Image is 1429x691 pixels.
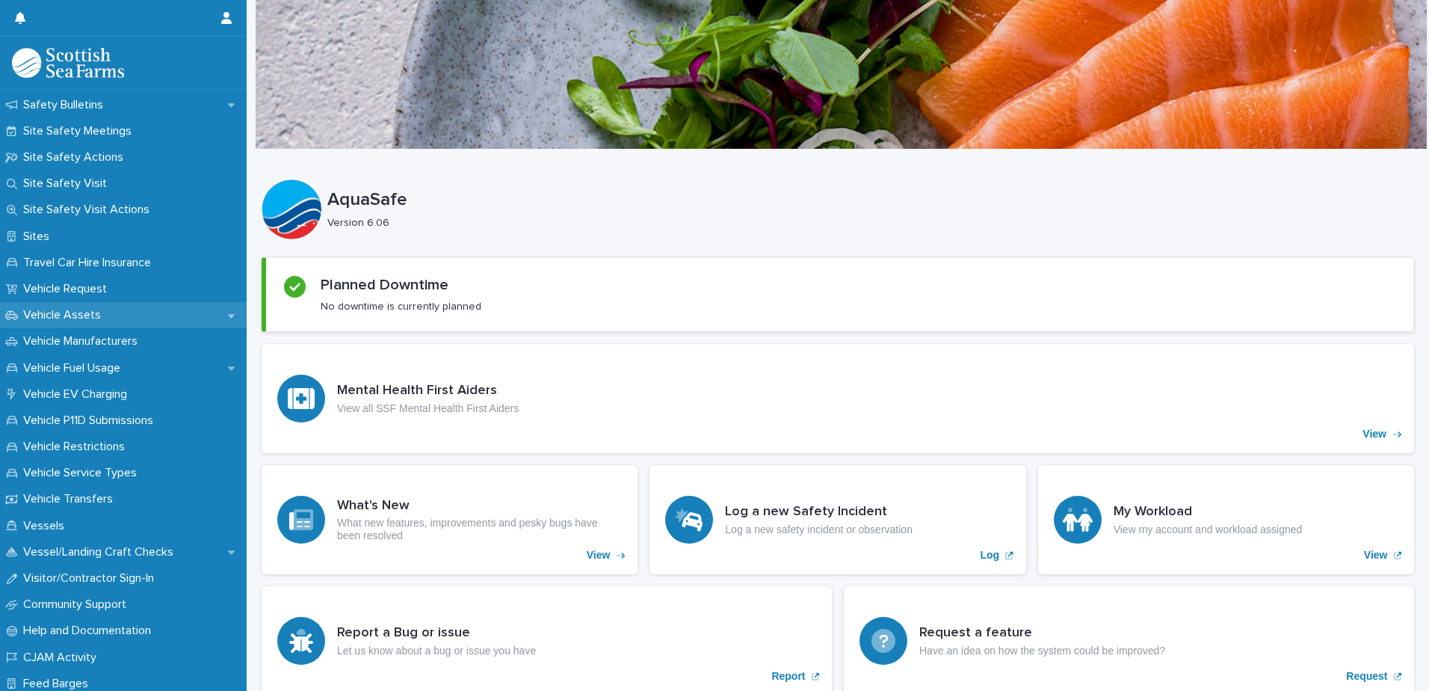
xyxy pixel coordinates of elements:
[587,549,611,562] p: View
[17,256,163,270] p: Travel Car Hire Insurance
[771,670,805,683] p: Report
[1038,465,1414,574] a: View
[725,504,913,520] h3: Log a new Safety Incident
[649,465,1025,574] a: Log
[337,645,536,657] p: Let us know about a bug or issue you have
[17,571,166,586] p: Visitor/Contractor Sign-In
[17,440,137,454] p: Vehicle Restrictions
[725,523,913,536] p: Log a new safety incident or observation
[17,651,108,665] p: CJAM Activity
[321,300,481,313] p: No downtime is currently planned
[1362,428,1386,440] p: View
[919,625,1165,642] h3: Request a feature
[17,677,100,691] p: Feed Barges
[1346,670,1387,683] p: Request
[17,150,135,165] p: Site Safety Actions
[17,414,165,428] p: Vehicle P11D Submissions
[17,466,149,480] p: Vehicle Service Types
[17,282,119,296] p: Vehicle Request
[17,387,139,402] p: Vehicle EV Charging
[12,48,124,78] img: bPIBxiqnSb2ggTQWdOVV
[981,549,1000,562] p: Log
[337,383,519,399] h3: Mental Health First Aiders
[337,517,622,542] p: What new features, improvements and pesky bugs have been resolved
[17,334,149,348] p: Vehicle Manufacturers
[17,361,132,375] p: Vehicle Fuel Usage
[17,124,143,138] p: Site Safety Meetings
[919,645,1165,657] p: Have an idea on how the system could be improved?
[17,203,161,217] p: Site Safety Visit Actions
[1364,549,1388,562] p: View
[17,624,163,638] p: Help and Documentation
[17,598,138,612] p: Community Support
[17,176,119,191] p: Site Safety Visit
[262,465,638,574] a: View
[17,230,61,244] p: Sites
[337,498,622,515] h3: What's New
[327,189,1408,211] p: AquaSafe
[337,402,519,415] p: View all SSF Mental Health First Aiders
[17,519,76,533] p: Vessels
[262,344,1414,453] a: View
[337,625,536,642] h3: Report a Bug or issue
[17,492,125,506] p: Vehicle Transfers
[1114,523,1303,536] p: View my account and workload assigned
[321,276,448,294] h2: Planned Downtime
[1114,504,1303,520] h3: My Workload
[17,98,115,112] p: Safety Bulletins
[17,545,185,559] p: Vessel/Landing Craft Checks
[327,217,1402,230] p: Version 6.06
[17,308,113,322] p: Vehicle Assets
